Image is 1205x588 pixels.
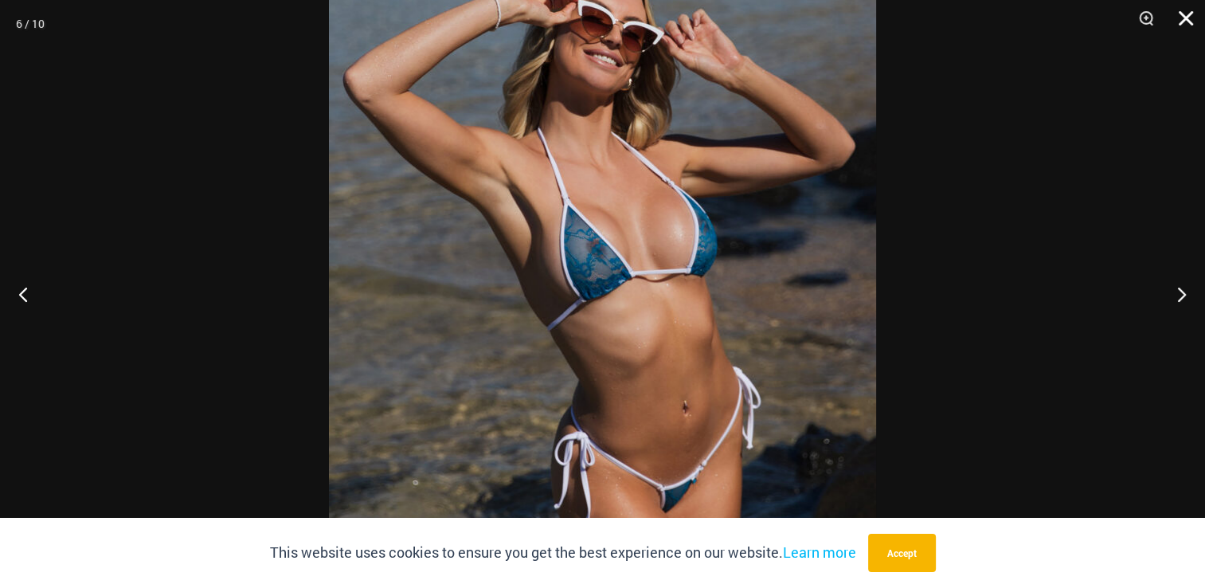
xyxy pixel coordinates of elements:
button: Next [1145,254,1205,334]
p: This website uses cookies to ensure you get the best experience on our website. [270,541,856,565]
button: Accept [868,534,936,572]
div: 6 / 10 [16,12,45,36]
a: Learn more [783,543,856,562]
